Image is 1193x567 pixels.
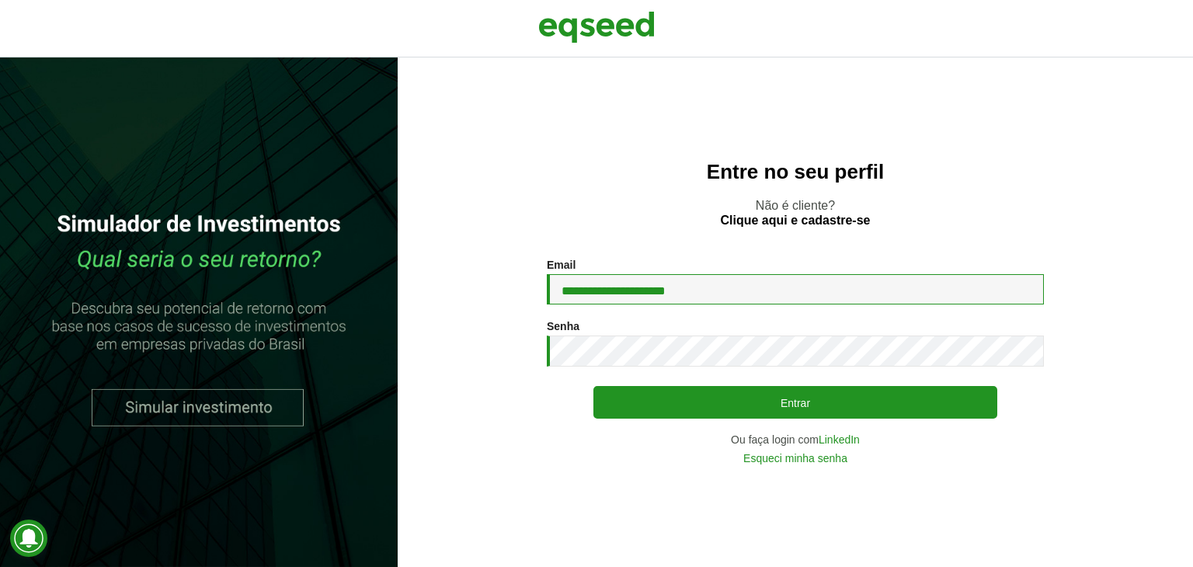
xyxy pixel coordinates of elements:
[547,321,579,332] label: Senha
[743,453,847,464] a: Esqueci minha senha
[593,386,997,419] button: Entrar
[547,259,576,270] label: Email
[721,214,871,227] a: Clique aqui e cadastre-se
[429,161,1162,183] h2: Entre no seu perfil
[547,434,1044,445] div: Ou faça login com
[819,434,860,445] a: LinkedIn
[538,8,655,47] img: EqSeed Logo
[429,198,1162,228] p: Não é cliente?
